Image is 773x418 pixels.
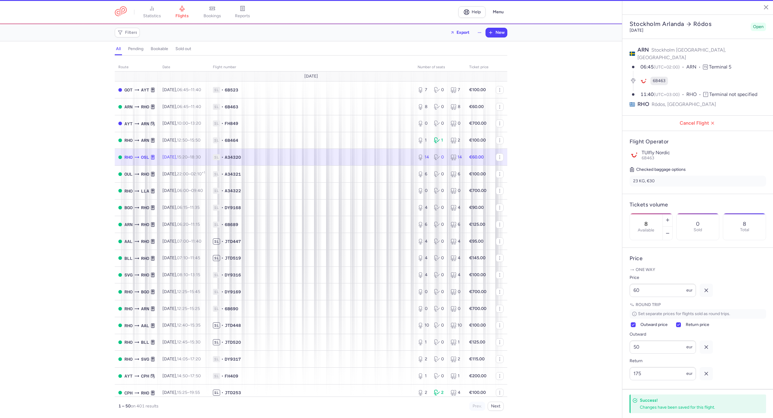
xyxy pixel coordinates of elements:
span: GOT [124,87,133,93]
div: 1 [418,137,429,143]
span: [DATE], [162,155,201,160]
time: 17:20 [190,356,201,362]
span: SVG [124,272,133,278]
div: 0 [418,120,429,126]
div: 4 [418,272,429,278]
p: Sold [694,228,702,232]
span: AAL [141,322,149,329]
span: 1L [213,272,220,278]
time: 22:00 [177,171,188,177]
span: • [221,137,223,143]
span: [DATE], [162,171,205,177]
div: 4 [451,205,462,211]
span: – [177,205,200,210]
span: 1L [213,322,220,328]
span: • [221,339,223,345]
strong: €60.00 [469,155,484,160]
span: JTD520 [225,339,241,345]
span: – [177,255,200,260]
span: Open [753,24,764,30]
span: ARN [141,137,149,144]
time: [DATE] [630,28,643,33]
span: JTD447 [225,238,241,244]
strong: €115.00 [469,356,485,362]
span: • [221,154,223,160]
span: • [221,356,223,362]
label: Price [630,274,696,281]
span: AYT [124,120,133,127]
span: RHO [141,221,149,228]
span: – [177,340,200,345]
label: Return [630,357,696,365]
div: 0 [434,373,445,379]
span: • [221,104,223,110]
span: – [177,121,201,126]
div: 0 [434,356,445,362]
span: • [221,306,223,312]
span: – [177,356,201,362]
strong: €90.00 [469,205,484,210]
span: ARN [686,64,703,71]
span: [DATE], [162,188,203,193]
span: DY9168 [225,205,241,211]
span: BGO [124,204,133,211]
span: ARN [124,104,133,110]
div: 0 [434,104,445,110]
span: – [177,171,205,177]
span: 6B689 [225,222,238,228]
strong: €125.00 [469,340,485,345]
strong: €60.00 [469,104,484,109]
span: (UTC+02:00) [654,65,680,70]
span: 1L [213,306,220,312]
span: OSL [141,154,149,161]
p: One way [630,267,766,273]
input: --- [630,284,696,297]
div: 4 [451,238,462,244]
time: 06:45 [177,87,188,92]
span: RHO [141,238,149,245]
time: 08:10 [177,272,188,277]
span: CPH [141,373,149,379]
span: • [221,322,223,328]
div: 4 [451,255,462,261]
div: 7 [451,87,462,93]
span: 1L [213,205,220,211]
h4: pending [128,46,143,52]
p: TUIfly Nordic [642,150,766,155]
li: 23 KG, €30 [630,176,766,187]
div: 4 [451,272,462,278]
span: [DATE] [304,74,318,79]
time: 15:25 [190,306,200,311]
span: eur [686,288,693,293]
strong: €100.00 [469,138,486,143]
h4: bookable [151,46,168,52]
time: 11:45 [190,255,200,260]
div: 0 [434,120,445,126]
time: 11:15 [191,222,200,227]
span: JTD448 [225,322,241,328]
p: Total [740,228,749,232]
span: 1L [213,356,220,362]
span: ARN [124,221,133,228]
div: 0 [434,339,445,345]
a: Help [458,6,486,18]
div: 1 [451,339,462,345]
time: 07:10 [177,255,188,260]
div: 0 [434,154,445,160]
span: 1L [213,137,220,143]
label: Available [638,228,654,233]
time: 02:10 [191,171,205,177]
span: FH849 [225,120,238,126]
span: – [177,306,200,311]
span: Ródos, [GEOGRAPHIC_DATA] [652,101,716,108]
h4: sold out [175,46,191,52]
time: 06:20 [177,222,188,227]
div: 6 [451,171,462,177]
span: • [221,238,223,244]
th: Flight number [209,63,414,72]
div: 4 [418,255,429,261]
span: ARN [637,46,649,53]
div: 0 [434,222,445,228]
span: RHO [141,204,149,211]
span: [DATE], [162,87,201,92]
